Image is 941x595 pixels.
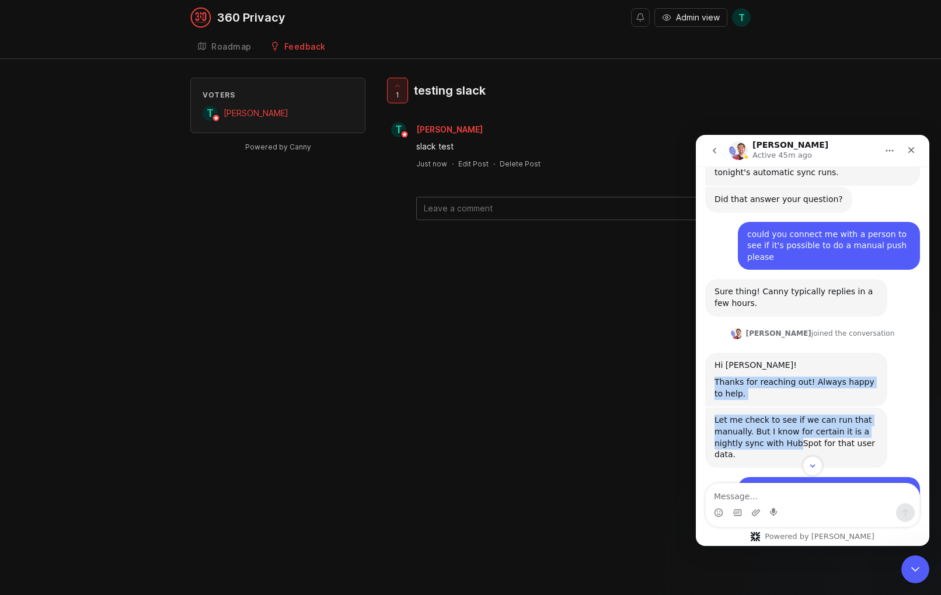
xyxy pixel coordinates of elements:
[224,108,288,118] span: [PERSON_NAME]
[400,130,409,139] img: member badge
[696,135,929,546] iframe: Intercom live chat
[203,106,288,121] a: T[PERSON_NAME]
[631,8,650,27] button: Notifications
[500,159,541,169] div: Delete Post
[732,8,751,27] button: T
[190,35,259,59] a: Roadmap
[243,140,313,154] a: Powered by Canny
[284,43,326,51] div: Feedback
[384,122,492,137] a: T[PERSON_NAME]
[458,159,489,169] div: Edit Post
[263,35,333,59] a: Feedback
[738,11,745,25] span: T
[203,106,218,121] div: T
[452,159,454,169] div: ·
[654,8,727,27] button: Admin view
[387,78,408,103] button: 1
[211,43,252,51] div: Roadmap
[217,12,285,23] div: 360 Privacy
[212,114,221,123] img: member badge
[391,122,406,137] div: T
[416,140,732,153] div: slack test
[416,124,483,134] span: [PERSON_NAME]
[676,12,720,23] span: Admin view
[414,82,486,99] div: testing slack
[416,159,447,169] a: Just now
[396,90,399,100] span: 1
[901,555,929,583] iframe: Intercom live chat
[203,90,353,100] div: Voters
[493,159,495,169] div: ·
[190,7,211,28] img: 360 Privacy logo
